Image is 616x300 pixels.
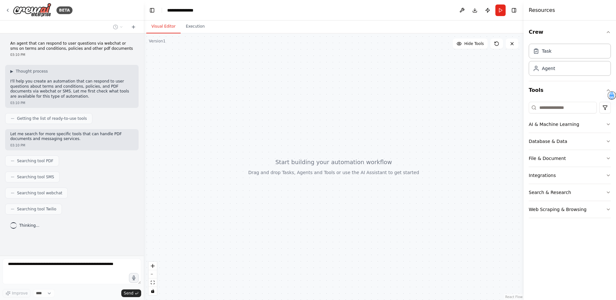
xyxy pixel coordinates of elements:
[10,52,133,57] div: 03:10 PM
[529,99,611,223] div: Tools
[17,190,62,196] span: Searching tool webchat
[10,41,133,51] p: An agent that can respond to user questions via webchat or sms on terms and conditions, policies ...
[453,39,488,49] button: Hide Tools
[17,207,56,212] span: Searching tool Twilio
[542,65,555,72] div: Agent
[121,289,141,297] button: Send
[529,23,611,41] button: Crew
[129,273,139,283] button: Click to speak your automation idea
[56,6,73,14] div: BETA
[10,69,13,74] span: ▶
[148,6,157,15] button: Hide left sidebar
[128,23,139,31] button: Start a new chat
[17,116,87,121] span: Getting the list of ready-to-use tools
[149,270,157,278] button: zoom out
[110,23,126,31] button: Switch to previous chat
[529,116,611,133] button: AI & Machine Learning
[17,174,54,180] span: Searching tool SMS
[529,201,611,218] button: Web Scraping & Browsing
[149,39,166,44] div: Version 1
[10,69,48,74] button: ▶Thought process
[19,223,39,228] span: Thinking...
[509,6,518,15] button: Hide right sidebar
[529,133,611,150] button: Database & Data
[529,41,611,81] div: Crew
[149,287,157,295] button: toggle interactivity
[529,150,611,167] button: File & Document
[10,79,133,99] p: I'll help you create an automation that can respond to user questions about terms and conditions,...
[529,184,611,201] button: Search & Research
[146,20,181,33] button: Visual Editor
[181,20,210,33] button: Execution
[124,291,133,296] span: Send
[13,3,51,17] img: Logo
[505,295,523,299] a: React Flow attribution
[17,158,54,163] span: Searching tool PDF
[167,7,200,13] nav: breadcrumb
[464,41,484,46] span: Hide Tools
[12,291,28,296] span: Improve
[542,48,552,54] div: Task
[3,289,30,297] button: Improve
[149,278,157,287] button: fit view
[10,101,133,105] div: 03:10 PM
[16,69,48,74] span: Thought process
[149,262,157,270] button: zoom in
[529,167,611,184] button: Integrations
[529,81,611,99] button: Tools
[149,262,157,295] div: React Flow controls
[10,143,133,148] div: 03:10 PM
[529,6,555,14] h4: Resources
[10,132,133,142] p: Let me search for more specific tools that can handle PDF documents and messaging services.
